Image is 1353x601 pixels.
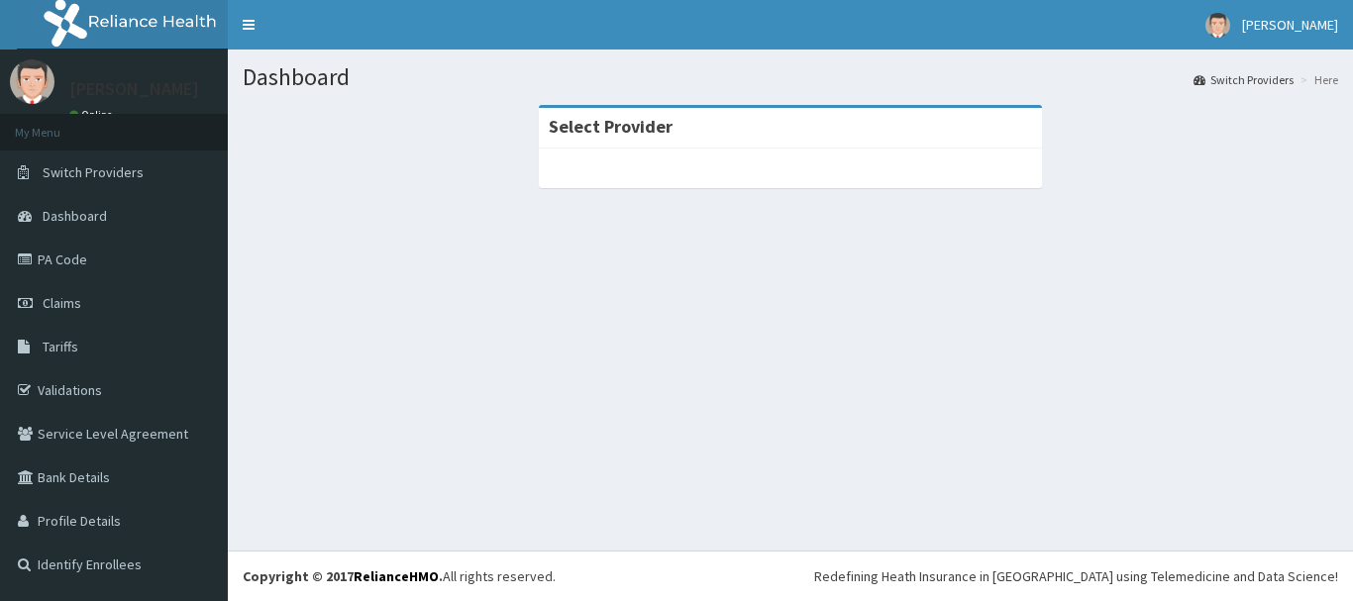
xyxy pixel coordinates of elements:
p: [PERSON_NAME] [69,80,199,98]
span: Switch Providers [43,163,144,181]
h1: Dashboard [243,64,1338,90]
a: Online [69,108,117,122]
strong: Copyright © 2017 . [243,567,443,585]
span: Tariffs [43,338,78,355]
footer: All rights reserved. [228,551,1353,601]
span: [PERSON_NAME] [1242,16,1338,34]
a: Switch Providers [1194,71,1294,88]
img: User Image [1205,13,1230,38]
li: Here [1296,71,1338,88]
a: RelianceHMO [354,567,439,585]
div: Redefining Heath Insurance in [GEOGRAPHIC_DATA] using Telemedicine and Data Science! [814,566,1338,586]
span: Claims [43,294,81,312]
span: Dashboard [43,207,107,225]
strong: Select Provider [549,115,673,138]
img: User Image [10,59,54,104]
